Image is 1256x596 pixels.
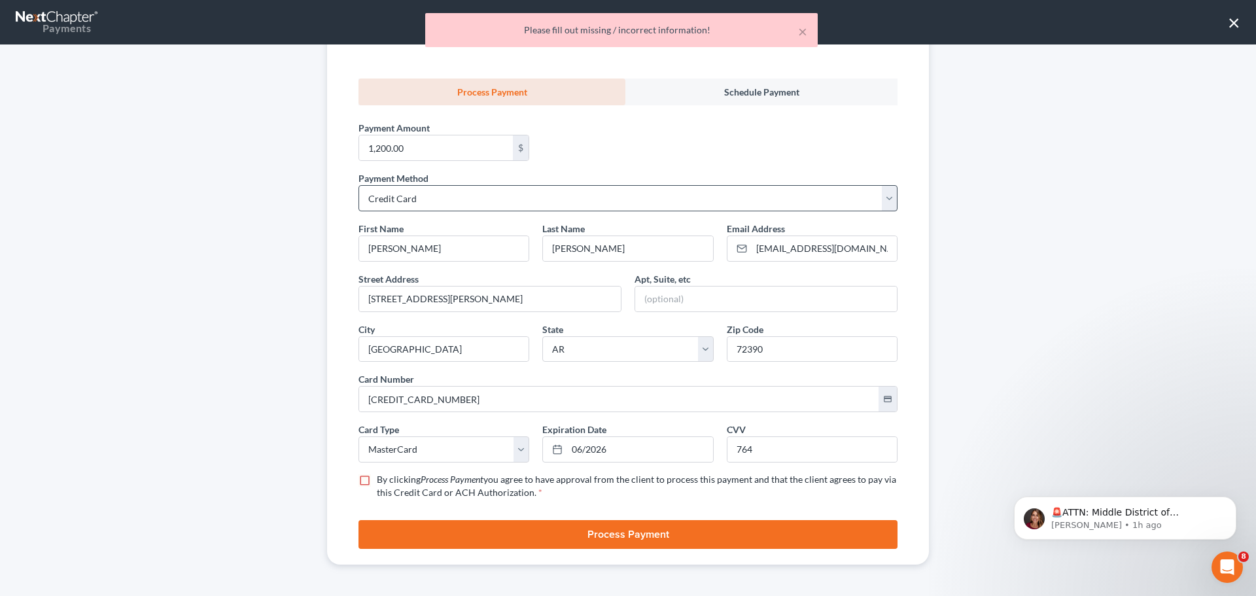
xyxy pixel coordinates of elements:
[359,387,879,412] input: ●●●● ●●●● ●●●● ●●●●
[1238,552,1249,562] span: 8
[436,24,807,37] div: Please fill out missing / incorrect information!
[635,287,897,311] input: (optional)
[883,394,892,404] i: credit_card
[727,337,897,362] input: XXXXX
[358,173,428,184] span: Payment Method
[542,424,606,435] span: Expiration Date
[513,135,529,160] div: $
[358,324,375,335] span: City
[358,374,414,385] span: Card Number
[358,520,898,549] button: Process Payment
[358,273,419,285] span: Street Address
[542,223,585,234] span: Last Name
[994,469,1256,561] iframe: Intercom notifications message
[359,337,529,362] input: Enter city...
[1228,12,1240,33] button: ×
[635,273,691,285] span: Apt, Suite, etc
[727,424,746,435] span: CVV
[16,7,99,38] a: Payments
[567,437,712,462] input: MM/YYYY
[542,324,563,335] span: State
[421,474,483,485] i: Process Payment
[752,236,897,261] input: Enter email...
[358,79,625,105] a: Process Payment
[543,236,712,261] input: --
[727,324,763,335] span: Zip Code
[727,223,785,234] span: Email Address
[358,424,399,435] span: Card Type
[359,236,529,261] input: --
[359,135,513,160] input: 0.00
[358,223,404,234] span: First Name
[727,437,897,462] input: ####
[358,122,430,133] span: Payment Amount
[377,474,896,498] span: you agree to have approval from the client to process this payment and that the client agrees to ...
[625,79,898,105] a: Schedule Payment
[798,24,807,39] button: ×
[1212,552,1243,583] iframe: Intercom live chat
[377,474,421,485] span: By clicking
[359,287,621,311] input: Enter address...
